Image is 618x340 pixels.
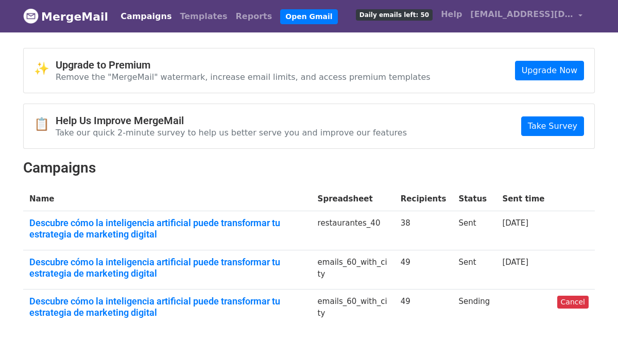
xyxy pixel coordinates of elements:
td: Sending [452,290,496,329]
a: [DATE] [502,218,528,228]
a: Take Survey [521,116,584,136]
a: Help [437,4,466,25]
td: 38 [394,211,453,250]
td: emails_60_with_city [312,250,394,290]
h4: Upgrade to Premium [56,59,431,71]
a: [EMAIL_ADDRESS][DOMAIN_NAME] [466,4,587,28]
a: Descubre cómo la inteligencia artificial puede transformar tu estrategia de marketing digital [29,257,305,279]
td: Sent [452,211,496,250]
p: Remove the "MergeMail" watermark, increase email limits, and access premium templates [56,72,431,82]
a: Upgrade Now [515,61,584,80]
a: Open Gmail [280,9,337,24]
td: Sent [452,250,496,290]
h2: Campaigns [23,159,595,177]
a: Campaigns [116,6,176,27]
td: 49 [394,290,453,329]
img: MergeMail logo [23,8,39,24]
a: [DATE] [502,258,528,267]
a: Reports [232,6,277,27]
td: restaurantes_40 [312,211,394,250]
th: Name [23,187,312,211]
a: Descubre cómo la inteligencia artificial puede transformar tu estrategia de marketing digital [29,217,305,240]
h4: Help Us Improve MergeMail [56,114,407,127]
span: 📋 [34,117,56,132]
th: Sent time [496,187,551,211]
a: Templates [176,6,231,27]
th: Status [452,187,496,211]
th: Spreadsheet [312,187,394,211]
span: Daily emails left: 50 [356,9,433,21]
td: 49 [394,250,453,290]
a: Daily emails left: 50 [352,4,437,25]
td: emails_60_with_city [312,290,394,329]
a: Cancel [557,296,589,309]
a: MergeMail [23,6,108,27]
p: Take our quick 2-minute survey to help us better serve you and improve our features [56,127,407,138]
span: ✨ [34,61,56,76]
span: [EMAIL_ADDRESS][DOMAIN_NAME] [470,8,573,21]
th: Recipients [394,187,453,211]
a: Descubre cómo la inteligencia artificial puede transformar tu estrategia de marketing digital [29,296,305,318]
